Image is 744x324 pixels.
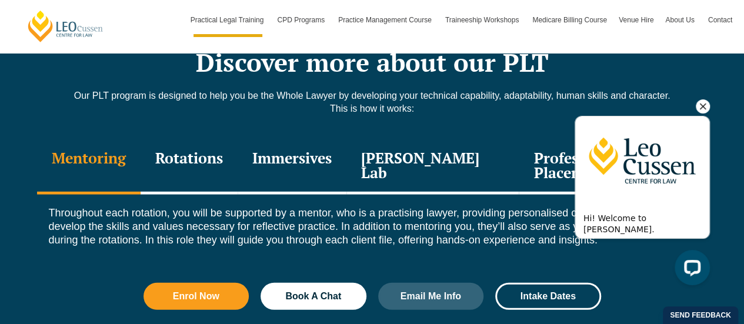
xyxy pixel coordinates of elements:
[346,139,519,195] div: [PERSON_NAME] Lab
[378,283,484,310] a: Email Me Info
[521,292,576,301] span: Intake Dates
[141,139,238,195] div: Rotations
[185,3,272,37] a: Practical Legal Training
[702,3,738,37] a: Contact
[37,48,708,77] h2: Discover more about our PLT
[144,283,249,310] a: Enrol Now
[37,139,141,195] div: Mentoring
[37,89,708,127] div: Our PLT program is designed to help you be the Whole Lawyer by developing your technical capabili...
[401,292,461,301] span: Email Me Info
[332,3,439,37] a: Practice Management Course
[285,292,341,301] span: Book A Chat
[526,3,613,37] a: Medicare Billing Course
[439,3,526,37] a: Traineeship Workshops
[271,3,332,37] a: CPD Programs
[238,139,346,195] div: Immersives
[49,206,696,248] p: Throughout each rotation, you will be supported by a mentor, who is a practising lawyer, providin...
[26,9,105,43] a: [PERSON_NAME] Centre for Law
[613,3,659,37] a: Venue Hire
[495,283,601,310] a: Intake Dates
[659,3,702,37] a: About Us
[565,95,715,295] iframe: LiveChat chat widget
[519,139,707,195] div: Professional Placement
[173,292,219,301] span: Enrol Now
[261,283,366,310] a: Book A Chat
